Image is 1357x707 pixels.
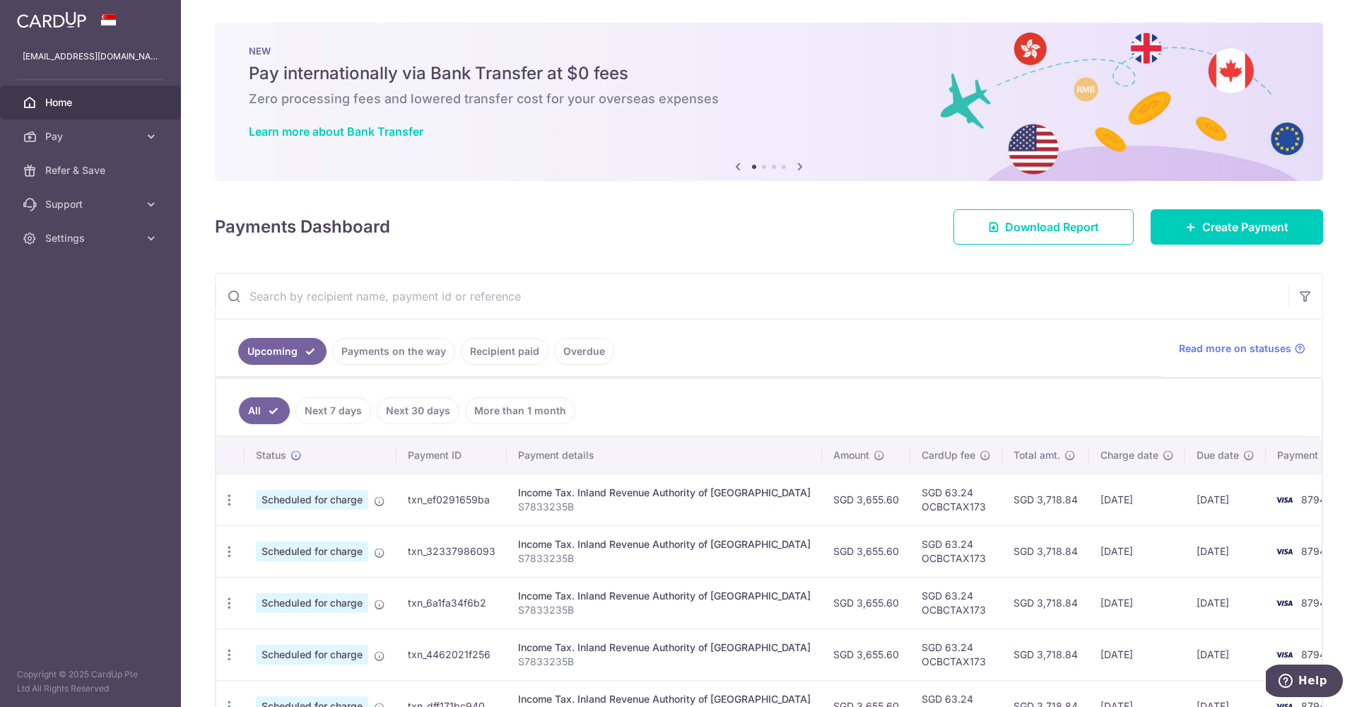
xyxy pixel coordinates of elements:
[1301,493,1326,506] span: 8794
[518,603,811,617] p: S7833235B
[377,397,459,424] a: Next 30 days
[1151,209,1323,245] a: Create Payment
[518,692,811,706] div: Income Tax. Inland Revenue Authority of [GEOGRAPHIC_DATA]
[249,90,1289,107] h6: Zero processing fees and lowered transfer cost for your overseas expenses
[953,209,1134,245] a: Download Report
[518,486,811,500] div: Income Tax. Inland Revenue Authority of [GEOGRAPHIC_DATA]
[518,551,811,566] p: S7833235B
[910,577,1002,629] td: SGD 63.24 OCBCTAX173
[1202,218,1288,235] span: Create Payment
[45,129,139,144] span: Pay
[1266,665,1343,700] iframe: Opens a widget where you can find more information
[1179,341,1291,356] span: Read more on statuses
[1179,341,1305,356] a: Read more on statuses
[215,23,1323,181] img: Bank transfer banner
[332,338,455,365] a: Payments on the way
[215,214,390,240] h4: Payments Dashboard
[45,197,139,211] span: Support
[295,397,371,424] a: Next 7 days
[17,11,86,28] img: CardUp
[1270,646,1298,663] img: Bank Card
[23,49,158,64] p: [EMAIL_ADDRESS][DOMAIN_NAME]
[822,525,910,577] td: SGD 3,655.60
[1005,218,1099,235] span: Download Report
[1002,525,1089,577] td: SGD 3,718.84
[256,645,368,665] span: Scheduled for charge
[45,163,139,177] span: Refer & Save
[1301,597,1326,609] span: 8794
[822,629,910,680] td: SGD 3,655.60
[1100,448,1158,462] span: Charge date
[1270,491,1298,508] img: Bank Card
[822,577,910,629] td: SGD 3,655.60
[1089,629,1185,680] td: [DATE]
[1185,577,1266,629] td: [DATE]
[1002,577,1089,629] td: SGD 3,718.84
[910,629,1002,680] td: SGD 63.24 OCBCTAX173
[396,577,507,629] td: txn_6a1fa34f6b2
[518,537,811,551] div: Income Tax. Inland Revenue Authority of [GEOGRAPHIC_DATA]
[1270,595,1298,612] img: Bank Card
[910,474,1002,525] td: SGD 63.24 OCBCTAX173
[396,629,507,680] td: txn_4462021f256
[45,95,139,110] span: Home
[249,62,1289,85] h5: Pay internationally via Bank Transfer at $0 fees
[1270,543,1298,560] img: Bank Card
[45,231,139,245] span: Settings
[465,397,575,424] a: More than 1 month
[833,448,869,462] span: Amount
[239,397,290,424] a: All
[518,655,811,669] p: S7833235B
[518,641,811,655] div: Income Tax. Inland Revenue Authority of [GEOGRAPHIC_DATA]
[1185,474,1266,525] td: [DATE]
[554,338,614,365] a: Overdue
[461,338,548,365] a: Recipient paid
[216,274,1288,319] input: Search by recipient name, payment id or reference
[396,437,507,474] th: Payment ID
[249,124,423,139] a: Learn more about Bank Transfer
[822,474,910,525] td: SGD 3,655.60
[1014,448,1060,462] span: Total amt.
[1185,629,1266,680] td: [DATE]
[1185,525,1266,577] td: [DATE]
[910,525,1002,577] td: SGD 63.24 OCBCTAX173
[1089,474,1185,525] td: [DATE]
[518,500,811,514] p: S7833235B
[507,437,822,474] th: Payment details
[1002,474,1089,525] td: SGD 3,718.84
[1301,545,1326,557] span: 8794
[256,542,368,561] span: Scheduled for charge
[256,448,286,462] span: Status
[396,474,507,525] td: txn_ef0291659ba
[1002,629,1089,680] td: SGD 3,718.84
[1197,448,1239,462] span: Due date
[1089,525,1185,577] td: [DATE]
[256,490,368,510] span: Scheduled for charge
[396,525,507,577] td: txn_32337986093
[238,338,327,365] a: Upcoming
[1089,577,1185,629] td: [DATE]
[518,589,811,603] div: Income Tax. Inland Revenue Authority of [GEOGRAPHIC_DATA]
[249,45,1289,57] p: NEW
[256,593,368,613] span: Scheduled for charge
[922,448,975,462] span: CardUp fee
[1301,648,1326,660] span: 8794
